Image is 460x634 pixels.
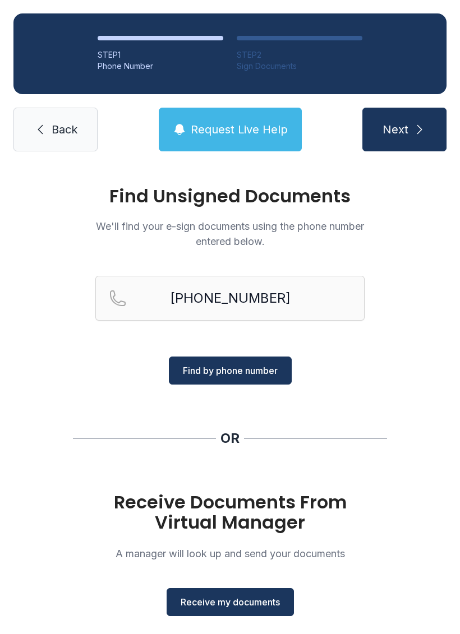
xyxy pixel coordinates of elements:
[237,61,362,72] div: Sign Documents
[383,122,408,137] span: Next
[98,49,223,61] div: STEP 1
[95,219,365,249] p: We'll find your e-sign documents using the phone number entered below.
[183,364,278,377] span: Find by phone number
[95,187,365,205] h1: Find Unsigned Documents
[95,492,365,533] h1: Receive Documents From Virtual Manager
[181,595,280,609] span: Receive my documents
[95,546,365,561] p: A manager will look up and send your documents
[95,276,365,321] input: Reservation phone number
[52,122,77,137] span: Back
[220,429,240,447] div: OR
[191,122,288,137] span: Request Live Help
[98,61,223,72] div: Phone Number
[237,49,362,61] div: STEP 2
